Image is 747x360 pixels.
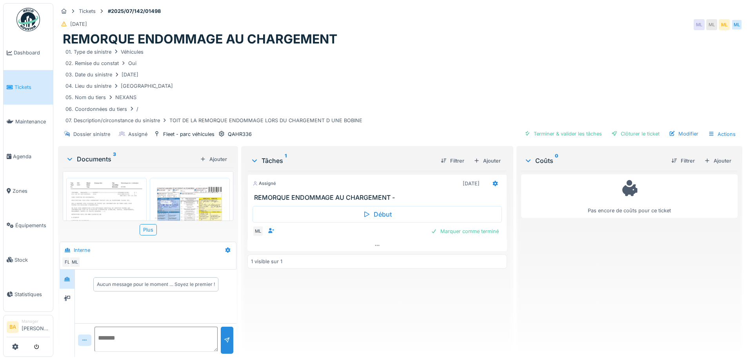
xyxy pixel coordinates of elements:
[15,222,50,229] span: Équipements
[253,180,276,187] div: Assigné
[731,19,742,30] div: ML
[97,281,215,288] div: Aucun message pour le moment … Soyez le premier !
[63,32,337,47] h1: REMORQUE ENDOMMAGE AU CHARGEMENT
[701,156,734,166] div: Ajouter
[4,242,53,277] a: Stock
[438,156,467,166] div: Filtrer
[65,82,173,90] div: 04. Lieu du sinistre [GEOGRAPHIC_DATA]
[471,156,504,166] div: Ajouter
[7,318,50,337] a: BA Manager[PERSON_NAME]
[253,226,264,237] div: ML
[65,94,136,101] div: 05. Nom du tiers NEXANS
[521,128,605,139] div: Terminer & valider les tâches
[68,180,145,279] img: dfo5oej471pv94i02vapgxxdc7jt
[285,156,287,165] sup: 1
[15,83,50,91] span: Tickets
[719,19,730,30] div: ML
[14,49,50,56] span: Dashboard
[4,139,53,174] a: Agenda
[4,105,53,139] a: Maintenance
[128,130,147,138] div: Assigné
[666,128,702,139] div: Modifier
[65,48,144,56] div: 01. Type de sinistre Véhicules
[524,156,665,165] div: Coûts
[152,180,228,288] img: 8n05edzhjx7tkhujh0pdvj81utl4
[4,174,53,208] a: Zones
[65,71,138,78] div: 03. Date du sinistre [DATE]
[15,291,50,298] span: Statistiques
[140,224,157,235] div: Plus
[65,105,138,113] div: 06. Coordonnées du tiers /
[4,36,53,70] a: Dashboard
[73,130,110,138] div: Dossier sinistre
[694,19,705,30] div: ML
[65,117,362,124] div: 07. Description/circonstance du sinistre TOIT DE LA REMORQUE ENDOMMAGE LORS DU CHARGEMENT D UNE B...
[65,60,136,67] div: 02. Remise du constat Oui
[113,154,116,164] sup: 3
[15,256,50,264] span: Stock
[15,118,50,125] span: Maintenance
[526,178,732,214] div: Pas encore de coûts pour ce ticket
[251,156,434,165] div: Tâches
[254,194,503,201] h3: REMORQUE ENDOMMAGE AU CHARGEMENT -
[13,153,50,160] span: Agenda
[74,246,90,254] div: Interne
[22,318,50,335] li: [PERSON_NAME]
[706,19,717,30] div: ML
[253,206,502,223] div: Début
[555,156,558,165] sup: 0
[197,154,230,165] div: Ajouter
[4,70,53,105] a: Tickets
[69,257,80,268] div: ML
[428,226,502,237] div: Marquer comme terminé
[62,257,73,268] div: FL
[13,187,50,195] span: Zones
[66,154,197,164] div: Documents
[79,7,96,15] div: Tickets
[163,130,214,138] div: Fleet - parc véhicules
[16,8,40,31] img: Badge_color-CXgf-gQk.svg
[70,20,87,28] div: [DATE]
[463,180,480,187] div: [DATE]
[228,130,252,138] div: QAHR336
[7,321,18,333] li: BA
[4,277,53,311] a: Statistiques
[4,208,53,242] a: Équipements
[251,258,282,265] div: 1 visible sur 1
[705,128,739,140] div: Actions
[22,318,50,324] div: Manager
[608,128,663,139] div: Clôturer le ticket
[105,7,164,15] strong: #2025/07/142/01498
[668,156,698,166] div: Filtrer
